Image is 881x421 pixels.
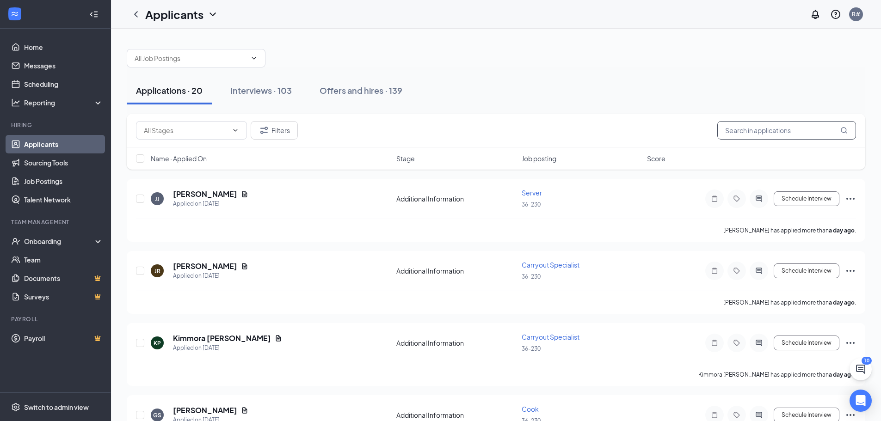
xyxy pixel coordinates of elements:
[11,403,20,412] svg: Settings
[522,189,542,197] span: Server
[855,364,866,375] svg: ChatActive
[10,9,19,18] svg: WorkstreamLogo
[11,121,101,129] div: Hiring
[396,154,415,163] span: Stage
[810,9,821,20] svg: Notifications
[241,190,248,198] svg: Document
[830,9,841,20] svg: QuestionInfo
[852,10,860,18] div: R#
[173,333,271,343] h5: Kimmora [PERSON_NAME]
[24,172,103,190] a: Job Postings
[173,189,237,199] h5: [PERSON_NAME]
[154,267,160,275] div: JR
[522,405,539,413] span: Cook
[320,85,402,96] div: Offers and hires · 139
[232,127,239,134] svg: ChevronDown
[845,265,856,276] svg: Ellipses
[709,195,720,202] svg: Note
[24,237,95,246] div: Onboarding
[774,191,839,206] button: Schedule Interview
[241,262,248,270] svg: Document
[24,329,103,348] a: PayrollCrown
[396,338,516,348] div: Additional Information
[845,193,856,204] svg: Ellipses
[522,261,579,269] span: Carryout Specialist
[731,411,742,419] svg: Tag
[774,263,839,278] button: Schedule Interview
[774,336,839,350] button: Schedule Interview
[11,237,20,246] svg: UserCheck
[24,250,103,269] a: Team
[173,343,282,353] div: Applied on [DATE]
[173,199,248,208] div: Applied on [DATE]
[24,75,103,93] a: Scheduling
[230,85,292,96] div: Interviews · 103
[522,273,541,280] span: 36-230
[135,53,246,63] input: All Job Postings
[89,10,99,19] svg: Collapse
[753,195,764,202] svg: ActiveChat
[144,125,228,135] input: All Stages
[396,410,516,420] div: Additional Information
[173,261,237,271] h5: [PERSON_NAME]
[251,121,298,140] button: Filter Filters
[698,371,856,378] p: Kimmora [PERSON_NAME] has applied more than .
[723,299,856,306] p: [PERSON_NAME] has applied more than .
[24,56,103,75] a: Messages
[753,339,764,347] svg: ActiveChat
[396,194,516,203] div: Additional Information
[829,299,855,306] b: a day ago
[717,121,856,140] input: Search in applications
[396,266,516,275] div: Additional Information
[731,267,742,275] svg: Tag
[24,190,103,209] a: Talent Network
[845,409,856,421] svg: Ellipses
[173,405,237,415] h5: [PERSON_NAME]
[259,125,270,136] svg: Filter
[522,154,556,163] span: Job posting
[829,371,855,378] b: a day ago
[250,55,258,62] svg: ChevronDown
[154,339,161,347] div: KP
[829,227,855,234] b: a day ago
[145,6,203,22] h1: Applicants
[11,98,20,107] svg: Analysis
[845,337,856,348] svg: Ellipses
[647,154,665,163] span: Score
[24,403,89,412] div: Switch to admin view
[709,339,720,347] svg: Note
[153,411,161,419] div: GS
[11,315,101,323] div: Payroll
[753,267,764,275] svg: ActiveChat
[522,333,579,341] span: Carryout Specialist
[850,358,872,380] button: ChatActive
[862,357,872,365] div: 10
[24,287,103,306] a: SurveysCrown
[723,226,856,234] p: [PERSON_NAME] has applied more than .
[24,135,103,153] a: Applicants
[275,335,282,342] svg: Document
[709,267,720,275] svg: Note
[753,411,764,419] svg: ActiveChat
[522,201,541,208] span: 36-230
[136,85,203,96] div: Applications · 20
[151,154,207,163] span: Name · Applied On
[207,9,218,20] svg: ChevronDown
[24,38,103,56] a: Home
[130,9,142,20] svg: ChevronLeft
[241,407,248,414] svg: Document
[24,98,104,107] div: Reporting
[731,195,742,202] svg: Tag
[173,271,248,281] div: Applied on [DATE]
[11,218,101,226] div: Team Management
[522,345,541,352] span: 36-230
[850,390,872,412] div: Open Intercom Messenger
[731,339,742,347] svg: Tag
[24,153,103,172] a: Sourcing Tools
[840,127,848,134] svg: MagnifyingGlass
[24,269,103,287] a: DocumentsCrown
[155,195,160,203] div: JJ
[709,411,720,419] svg: Note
